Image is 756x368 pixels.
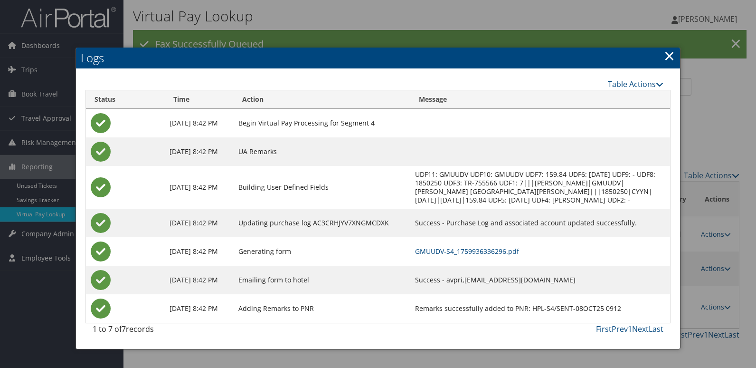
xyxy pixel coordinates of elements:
td: Success - Purchase Log and associated account updated successfully. [410,209,670,237]
td: Generating form [234,237,411,266]
th: Status: activate to sort column ascending [86,90,165,109]
a: GMUUDV-S4_1759936336296.pdf [415,247,519,256]
span: 7 [122,324,126,334]
a: Close [664,46,675,65]
a: 1 [628,324,632,334]
td: Updating purchase log AC3CRHJYV7XNGMCDXK [234,209,411,237]
td: Adding Remarks to PNR [234,294,411,323]
a: Prev [612,324,628,334]
th: Action: activate to sort column ascending [234,90,411,109]
h2: Logs [76,48,680,68]
td: Begin Virtual Pay Processing for Segment 4 [234,109,411,137]
td: [DATE] 8:42 PM [165,109,234,137]
td: Success - avpri,[EMAIL_ADDRESS][DOMAIN_NAME] [410,266,670,294]
div: 1 to 7 of records [93,323,225,339]
td: Remarks successfully added to PNR: HPL-S4/SENT-08OCT25 0912 [410,294,670,323]
td: [DATE] 8:42 PM [165,166,234,209]
td: Emailing form to hotel [234,266,411,294]
a: Next [632,324,649,334]
td: [DATE] 8:42 PM [165,209,234,237]
td: [DATE] 8:42 PM [165,137,234,166]
a: First [596,324,612,334]
td: UA Remarks [234,137,411,166]
td: [DATE] 8:42 PM [165,237,234,266]
th: Message: activate to sort column ascending [410,90,670,109]
td: [DATE] 8:42 PM [165,266,234,294]
a: Last [649,324,663,334]
td: UDF11: GMUUDV UDF10: GMUUDV UDF7: 159.84 UDF6: [DATE] UDF9: - UDF8: 1850250 UDF3: TR-755566 UDF1:... [410,166,670,209]
td: [DATE] 8:42 PM [165,294,234,323]
th: Time: activate to sort column ascending [165,90,234,109]
td: Building User Defined Fields [234,166,411,209]
a: Table Actions [608,79,663,89]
